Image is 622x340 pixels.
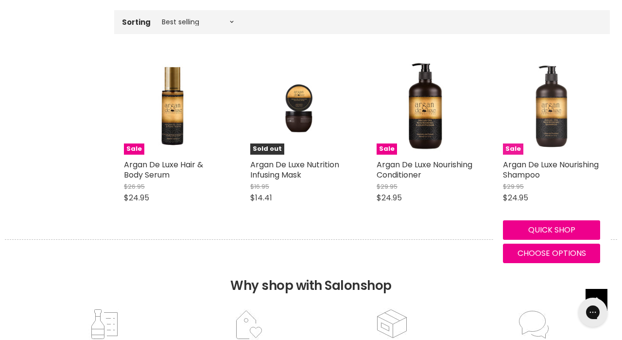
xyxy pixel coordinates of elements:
[586,289,607,314] span: Back to top
[250,57,347,155] a: Argan De Luxe Nutrition Infusing MaskSold out
[124,57,221,155] a: Argan De Luxe Hair & Body SerumSale
[266,57,331,155] img: Argan De Luxe Nutrition Infusing Mask
[124,192,149,203] span: $24.95
[503,143,523,155] span: Sale
[124,143,144,155] span: Sale
[377,57,474,155] a: Argan De Luxe Nourishing ConditionerSale
[519,57,583,155] img: Argan De Luxe Nourishing Shampoo
[518,248,586,259] span: Choose options
[573,294,612,330] iframe: Gorgias live chat messenger
[503,192,528,203] span: $24.95
[586,289,607,311] a: Back to top
[503,220,600,240] button: Quick shop
[377,143,397,155] span: Sale
[377,159,472,180] a: Argan De Luxe Nourishing Conditioner
[377,192,402,203] span: $24.95
[5,239,617,308] h2: Why shop with Salonshop
[503,57,600,155] a: Argan De Luxe Nourishing ShampooSale
[503,244,600,263] button: Choose options
[392,57,459,155] img: Argan De Luxe Nourishing Conditioner
[377,182,397,191] span: $29.95
[503,182,524,191] span: $29.95
[122,18,151,26] label: Sorting
[250,192,272,203] span: $14.41
[250,182,269,191] span: $16.95
[124,159,203,180] a: Argan De Luxe Hair & Body Serum
[144,57,201,155] img: Argan De Luxe Hair & Body Serum
[250,143,284,155] span: Sold out
[250,159,339,180] a: Argan De Luxe Nutrition Infusing Mask
[124,182,145,191] span: $26.95
[503,159,599,180] a: Argan De Luxe Nourishing Shampoo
